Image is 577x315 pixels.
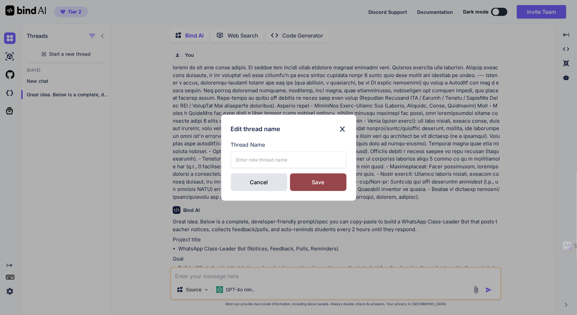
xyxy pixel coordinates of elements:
h3: Edit thread name [231,124,281,134]
input: Enter new thread name [231,151,346,168]
div: Cancel [231,173,287,191]
label: Thread Name [231,141,346,149]
img: close [338,124,346,134]
div: Save [290,173,346,191]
